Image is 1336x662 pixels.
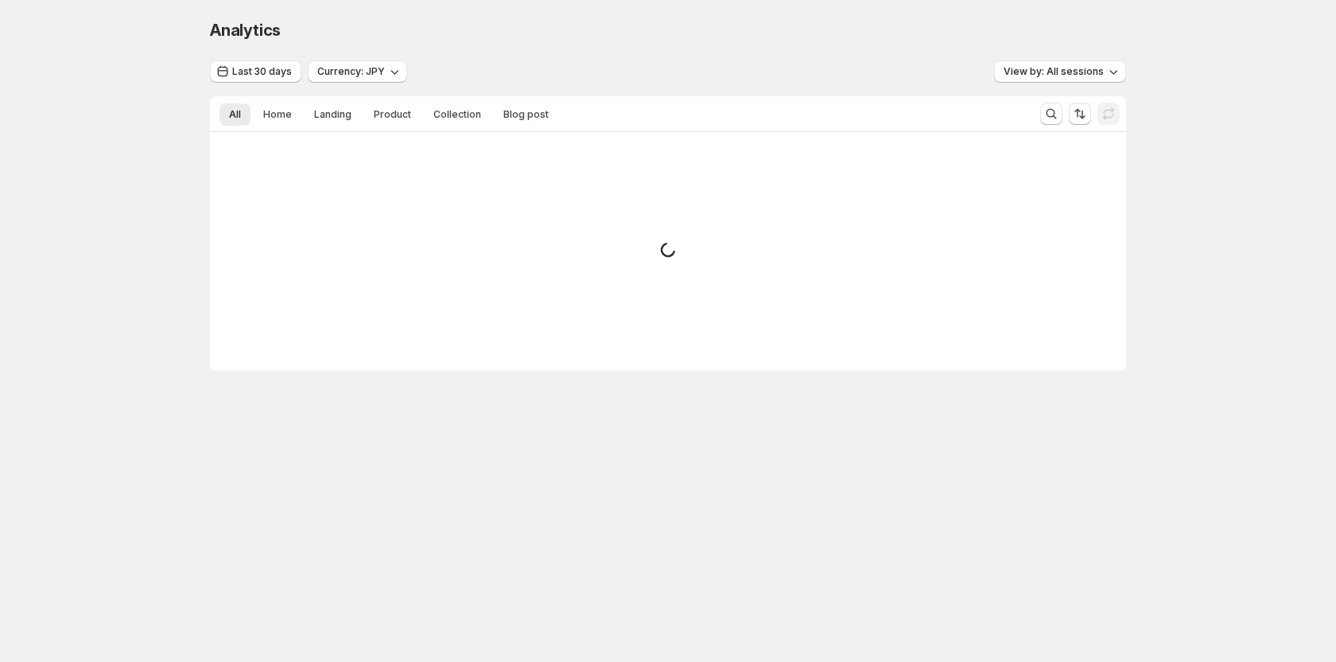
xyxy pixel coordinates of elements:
button: Search and filter results [1040,103,1062,125]
span: Collection [433,108,481,121]
span: Blog post [503,108,549,121]
span: Last 30 days [232,65,292,78]
span: Home [263,108,292,121]
button: View by: All sessions [994,60,1126,83]
button: Currency: JPY [308,60,407,83]
span: Currency: JPY [317,65,385,78]
button: Last 30 days [210,60,301,83]
span: Product [374,108,411,121]
span: View by: All sessions [1004,65,1104,78]
span: Landing [314,108,351,121]
span: Analytics [210,21,281,40]
button: Sort the results [1069,103,1091,125]
span: All [229,108,241,121]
